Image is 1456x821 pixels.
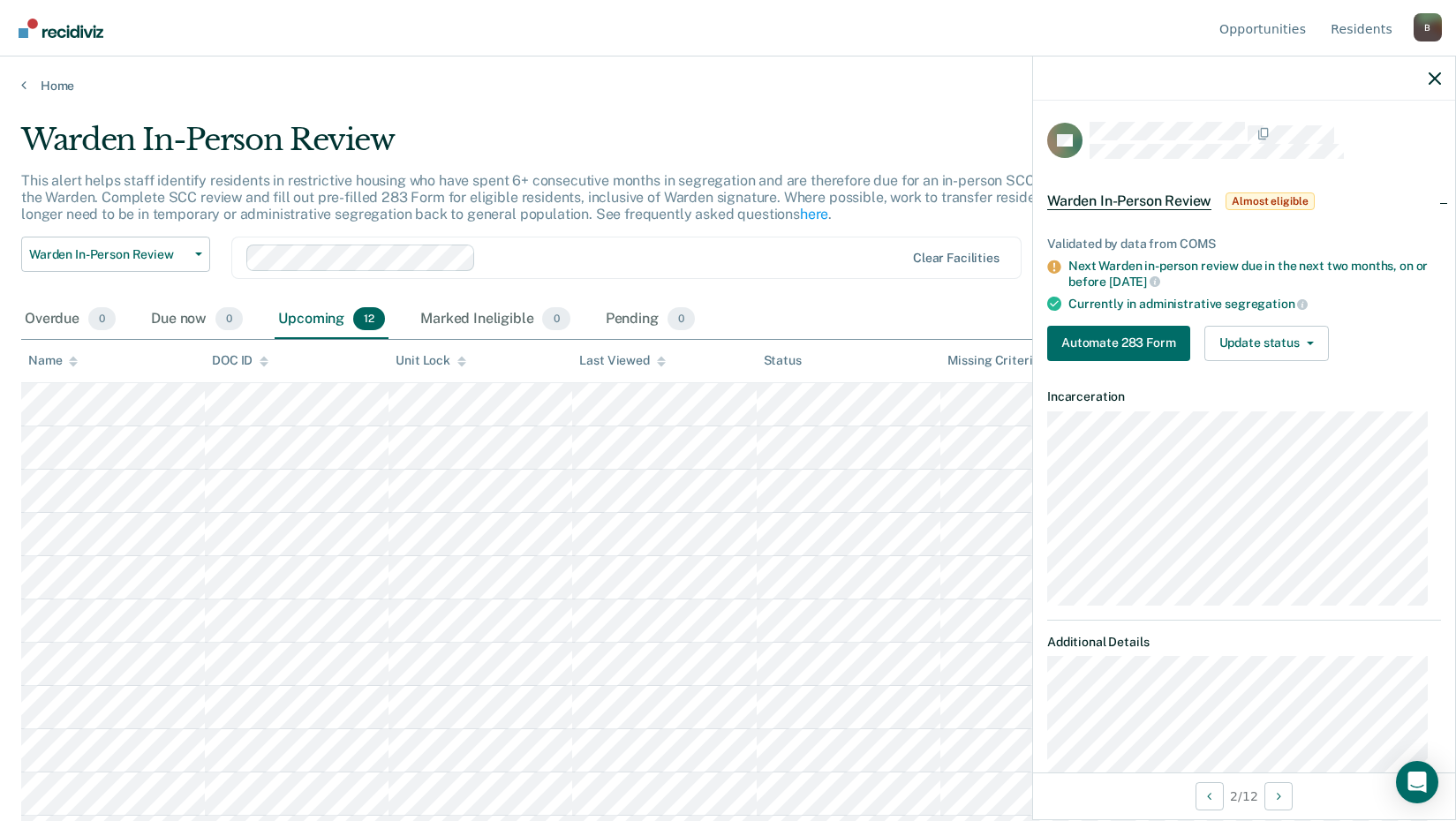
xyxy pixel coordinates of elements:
[1068,259,1441,289] div: Next Warden in-person review due in the next two months, on or before [DATE]
[21,122,1113,172] div: Warden In-Person Review
[1068,296,1441,312] div: Currently in administrative
[913,251,1000,266] div: Clear facilities
[1414,13,1442,41] div: B
[19,19,103,38] img: Recidiviz
[21,300,119,339] div: Overdue
[1047,192,1211,210] span: Warden In-Person Review
[947,353,1040,368] div: Missing Criteria
[1047,635,1441,650] dt: Additional Details
[1225,297,1308,311] span: segregation
[1204,326,1329,361] button: Update status
[88,307,116,330] span: 0
[1033,772,1455,819] div: 2 / 12
[1196,782,1224,810] button: Previous Opportunity
[1047,326,1197,361] a: Navigate to form link
[602,300,698,339] div: Pending
[1414,13,1442,41] button: Profile dropdown button
[1396,761,1438,803] div: Open Intercom Messenger
[764,353,802,368] div: Status
[1264,782,1293,810] button: Next Opportunity
[1226,192,1314,210] span: Almost eligible
[1047,326,1190,361] button: Automate 283 Form
[28,353,78,368] div: Name
[396,353,466,368] div: Unit Lock
[21,172,1110,222] p: This alert helps staff identify residents in restrictive housing who have spent 6+ consecutive mo...
[29,247,188,262] span: Warden In-Person Review
[1047,389,1441,404] dt: Incarceration
[21,78,1435,94] a: Home
[212,353,268,368] div: DOC ID
[417,300,574,339] div: Marked Ineligible
[1047,237,1441,252] div: Validated by data from COMS
[353,307,385,330] span: 12
[579,353,665,368] div: Last Viewed
[275,300,389,339] div: Upcoming
[668,307,695,330] span: 0
[147,300,246,339] div: Due now
[1033,173,1455,230] div: Warden In-Person ReviewAlmost eligible
[215,307,243,330] span: 0
[542,307,570,330] span: 0
[800,206,828,222] a: here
